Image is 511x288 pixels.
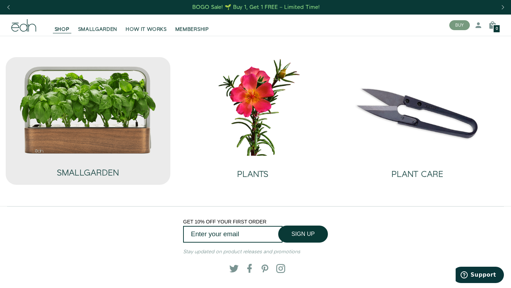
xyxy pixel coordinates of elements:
span: MEMBERSHIP [175,26,209,33]
button: SIGN UP [278,226,328,243]
span: HOW IT WORKS [126,26,166,33]
a: PLANTS [176,156,329,185]
a: SMALLGARDEN [19,154,157,183]
h2: SMALLGARDEN [57,168,119,178]
span: SMALLGARDEN [78,26,117,33]
div: BOGO Sale! 🌱 Buy 1, Get 1 FREE – Limited Time! [192,4,320,11]
iframe: Opens a widget where you can find more information [456,267,504,284]
span: SHOP [55,26,70,33]
a: MEMBERSHIP [171,17,213,33]
a: PLANT CARE [341,156,494,185]
span: GET 10% OFF YOUR FIRST ORDER [183,219,267,225]
a: SMALLGARDEN [74,17,122,33]
a: SHOP [50,17,74,33]
h2: PLANT CARE [391,170,443,179]
a: HOW IT WORKS [121,17,171,33]
button: BUY [449,20,470,30]
em: Stay updated on product releases and promotions [183,248,300,255]
input: Enter your email [183,226,282,243]
a: BOGO Sale! 🌱 Buy 1, Get 1 FREE – Limited Time! [192,2,321,13]
h2: PLANTS [237,170,268,179]
span: 0 [496,27,498,31]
